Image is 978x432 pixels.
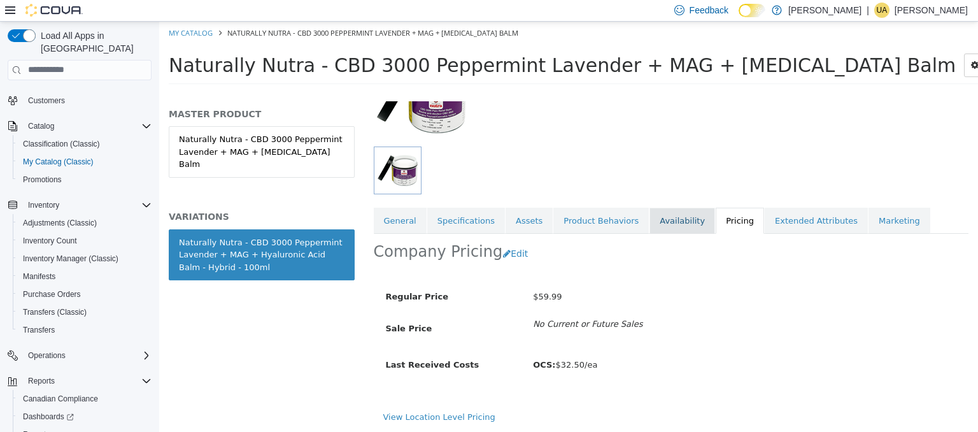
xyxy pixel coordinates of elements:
[606,186,709,213] a: Extended Attributes
[18,215,152,231] span: Adjustments (Classic)
[227,270,289,280] span: Regular Price
[10,104,195,156] a: Naturally Nutra - CBD 3000 Peppermint Lavender + MAG + [MEDICAL_DATA] Balm
[10,189,195,201] h5: VARIATIONS
[13,232,157,250] button: Inventory Count
[23,119,152,134] span: Catalog
[28,350,66,361] span: Operations
[13,153,157,171] button: My Catalog (Classic)
[23,218,97,228] span: Adjustments (Classic)
[18,251,152,266] span: Inventory Manager (Classic)
[18,391,152,407] span: Canadian Compliance
[805,32,854,55] button: Tools
[215,186,267,213] a: General
[23,373,60,389] button: Reports
[3,91,157,110] button: Customers
[394,186,490,213] a: Product Behaviors
[13,135,157,153] button: Classification (Classic)
[28,121,54,131] span: Catalog
[28,96,65,106] span: Customers
[13,321,157,339] button: Transfers
[10,32,797,55] span: Naturally Nutra - CBD 3000 Peppermint Lavender + MAG + [MEDICAL_DATA] Balm
[18,172,152,187] span: Promotions
[23,348,152,363] span: Operations
[18,287,152,302] span: Purchase Orders
[23,289,81,299] span: Purchase Orders
[690,4,728,17] span: Feedback
[374,338,396,348] b: OCS:
[23,254,118,264] span: Inventory Manager (Classic)
[374,270,403,280] span: $59.99
[13,285,157,303] button: Purchase Orders
[343,220,376,244] button: Edit
[18,322,152,338] span: Transfers
[18,269,60,284] a: Manifests
[227,302,273,312] span: Sale Price
[23,271,55,282] span: Manifests
[374,338,438,348] span: $32.50/ea
[23,236,77,246] span: Inventory Count
[18,305,92,320] a: Transfers (Classic)
[346,186,393,213] a: Assets
[18,233,82,248] a: Inventory Count
[23,325,55,335] span: Transfers
[23,139,100,149] span: Classification (Classic)
[13,408,157,426] a: Dashboards
[18,154,99,169] a: My Catalog (Classic)
[23,394,98,404] span: Canadian Compliance
[18,391,103,407] a: Canadian Compliance
[709,186,771,213] a: Marketing
[13,250,157,268] button: Inventory Manager (Classic)
[13,171,157,189] button: Promotions
[18,215,102,231] a: Adjustments (Classic)
[23,348,71,363] button: Operations
[23,119,59,134] button: Catalog
[23,307,87,317] span: Transfers (Classic)
[23,175,62,185] span: Promotions
[18,409,79,424] a: Dashboards
[18,305,152,320] span: Transfers (Classic)
[3,117,157,135] button: Catalog
[13,390,157,408] button: Canadian Compliance
[18,136,105,152] a: Classification (Classic)
[268,186,346,213] a: Specifications
[13,214,157,232] button: Adjustments (Classic)
[23,198,152,213] span: Inventory
[18,233,152,248] span: Inventory Count
[28,200,59,210] span: Inventory
[10,6,53,16] a: My Catalog
[3,196,157,214] button: Inventory
[23,93,70,108] a: Customers
[227,338,320,348] span: Last Received Costs
[20,215,185,252] div: Naturally Nutra - CBD 3000 Peppermint Lavender + MAG + Hyaluronic Acid Balm - Hybrid - 100ml
[3,372,157,390] button: Reports
[28,376,55,386] span: Reports
[10,87,195,98] h5: MASTER PRODUCT
[739,4,765,17] input: Dark Mode
[23,92,152,108] span: Customers
[18,172,67,187] a: Promotions
[18,269,152,284] span: Manifests
[18,287,86,302] a: Purchase Orders
[68,6,359,16] span: Naturally Nutra - CBD 3000 Peppermint Lavender + MAG + [MEDICAL_DATA] Balm
[13,268,157,285] button: Manifests
[18,154,152,169] span: My Catalog (Classic)
[23,157,94,167] span: My Catalog (Classic)
[374,298,483,307] i: No Current or Future Sales
[13,303,157,321] button: Transfers (Classic)
[23,198,64,213] button: Inventory
[877,3,888,18] span: UA
[23,373,152,389] span: Reports
[895,3,968,18] p: [PERSON_NAME]
[3,347,157,364] button: Operations
[25,4,83,17] img: Cova
[788,3,861,18] p: [PERSON_NAME]
[23,412,74,422] span: Dashboards
[18,251,124,266] a: Inventory Manager (Classic)
[18,322,60,338] a: Transfers
[18,409,152,424] span: Dashboards
[36,29,152,55] span: Load All Apps in [GEOGRAPHIC_DATA]
[215,220,344,240] h2: Company Pricing
[556,186,605,213] a: Pricing
[874,3,889,18] div: Usama Alhassani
